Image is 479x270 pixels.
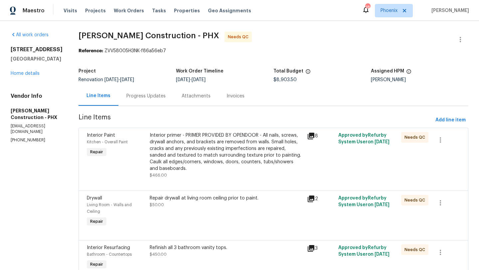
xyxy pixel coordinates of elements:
[11,123,63,135] p: [EMAIL_ADDRESS][DOMAIN_NAME]
[126,93,166,99] div: Progress Updates
[435,116,466,124] span: Add line item
[176,77,190,82] span: [DATE]
[87,196,102,201] span: Drywall
[87,140,128,144] span: Kitchen - Overall Paint
[381,7,398,14] span: Phoenix
[307,132,334,140] div: 8
[79,32,219,40] span: [PERSON_NAME] Construction - PHX
[11,93,63,99] h4: Vendor Info
[85,7,106,14] span: Projects
[404,197,428,203] span: Needs QC
[182,93,211,99] div: Attachments
[86,92,110,99] div: Line Items
[23,7,45,14] span: Maestro
[150,132,303,172] div: Interior primer - PRIMER PROVIDED BY OPENDOOR - All nails, screws, drywall anchors, and brackets ...
[404,246,428,253] span: Needs QC
[64,7,77,14] span: Visits
[11,71,40,76] a: Home details
[150,244,303,251] div: Refinish all 3 bathroom vanity tops.
[79,48,468,54] div: ZVV58005H3NK-f86a56eb7
[307,195,334,203] div: 2
[87,133,115,138] span: Interior Paint
[404,134,428,141] span: Needs QC
[433,114,468,126] button: Add line item
[176,69,224,73] h5: Work Order Timeline
[87,261,106,268] span: Repair
[87,149,106,155] span: Repair
[11,107,63,121] h5: [PERSON_NAME] Construction - PHX
[11,46,63,53] h2: [STREET_ADDRESS]
[11,56,63,62] h5: [GEOGRAPHIC_DATA]
[365,4,370,11] div: 18
[11,33,49,37] a: All work orders
[87,218,106,225] span: Repair
[152,8,166,13] span: Tasks
[120,77,134,82] span: [DATE]
[150,203,164,207] span: $50.00
[150,195,303,202] div: Repair drywall at living room ceiling prior to paint.
[79,77,134,82] span: Renovation
[87,245,130,250] span: Interior Resurfacing
[371,69,404,73] h5: Assigned HPM
[11,137,63,143] p: [PHONE_NUMBER]
[371,77,468,82] div: [PERSON_NAME]
[406,69,411,77] span: The hpm assigned to this work order.
[338,133,390,144] span: Approved by Refurby System User on
[87,203,132,213] span: Living Room - Walls and Ceiling
[375,140,390,144] span: [DATE]
[114,7,144,14] span: Work Orders
[79,69,96,73] h5: Project
[79,49,103,53] b: Reference:
[375,202,390,207] span: [DATE]
[273,77,297,82] span: $8,903.50
[174,7,200,14] span: Properties
[429,7,469,14] span: [PERSON_NAME]
[338,196,390,207] span: Approved by Refurby System User on
[273,69,303,73] h5: Total Budget
[375,252,390,257] span: [DATE]
[87,252,132,256] span: Bathroom - Countertops
[228,34,251,40] span: Needs QC
[150,252,167,256] span: $450.00
[338,245,390,257] span: Approved by Refurby System User on
[305,69,311,77] span: The total cost of line items that have been proposed by Opendoor. This sum includes line items th...
[192,77,206,82] span: [DATE]
[208,7,251,14] span: Geo Assignments
[307,244,334,252] div: 3
[176,77,206,82] span: -
[104,77,134,82] span: -
[79,114,433,126] span: Line Items
[104,77,118,82] span: [DATE]
[227,93,244,99] div: Invoices
[150,173,167,177] span: $466.00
